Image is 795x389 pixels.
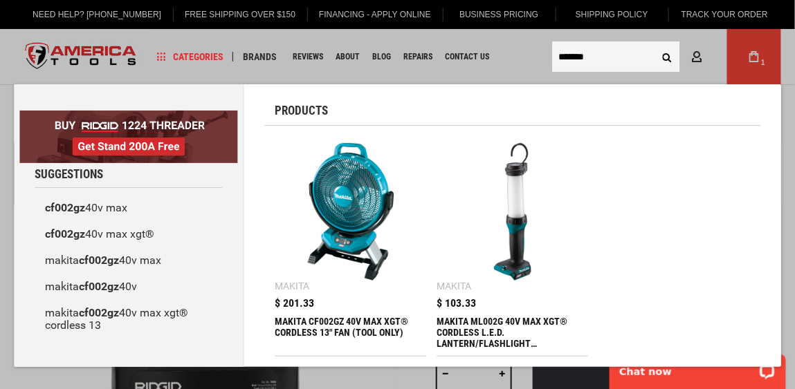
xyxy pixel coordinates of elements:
[275,281,310,291] div: Makita
[275,298,315,309] span: $ 201.33
[45,201,85,214] b: cf002gz
[35,247,223,274] a: makitacf002gz40v max
[654,44,680,70] button: Search
[601,345,795,389] iframe: LiveChat chat widget
[35,195,223,221] a: cf002gz40v max
[79,254,119,267] b: cf002gz
[35,221,223,247] a: cf002gz40v max xgt®
[35,169,103,180] span: Suggestions
[19,111,238,163] img: BOGO: Buy RIDGID® 1224 Threader, Get Stand 200A Free!
[243,52,277,61] span: Brands
[275,316,427,349] div: MAKITA CF002GZ 40V MAX XGT® CORDLESS 13
[275,105,329,117] span: Products
[437,136,588,356] a: MAKITA ML002G 40V MAX XGT® CORDLESS L.E.D. LANTERN/FLASHLIGHT (FLASHLIGHT ONLY) Makita $ 103.33 M...
[282,143,420,281] img: MAKITA CF002GZ 40V MAX XGT® CORDLESS 13
[237,48,283,66] a: Brands
[19,111,238,121] a: BOGO: Buy RIDGID® 1224 Threader, Get Stand 200A Free!
[444,143,581,281] img: MAKITA ML002G 40V MAX XGT® CORDLESS L.E.D. LANTERN/FLASHLIGHT (FLASHLIGHT ONLY)
[151,48,230,66] a: Categories
[275,136,427,356] a: MAKITA CF002GZ 40V MAX XGT® CORDLESS 13 Makita $ 201.33 MAKITA CF002GZ 40V MAX XGT® CORDLESS 13" ...
[157,52,223,61] span: Categories
[79,306,119,319] b: cf002gz
[79,280,119,293] b: cf002gz
[437,281,471,291] div: Makita
[437,298,476,309] span: $ 103.33
[45,227,85,240] b: cf002gz
[35,300,223,339] a: makitacf002gz40v max xgt® cordless 13
[35,274,223,300] a: makitacf002gz40v
[437,316,588,349] div: MAKITA ML002G 40V MAX XGT® CORDLESS L.E.D. LANTERN/FLASHLIGHT (FLASHLIGHT ONLY)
